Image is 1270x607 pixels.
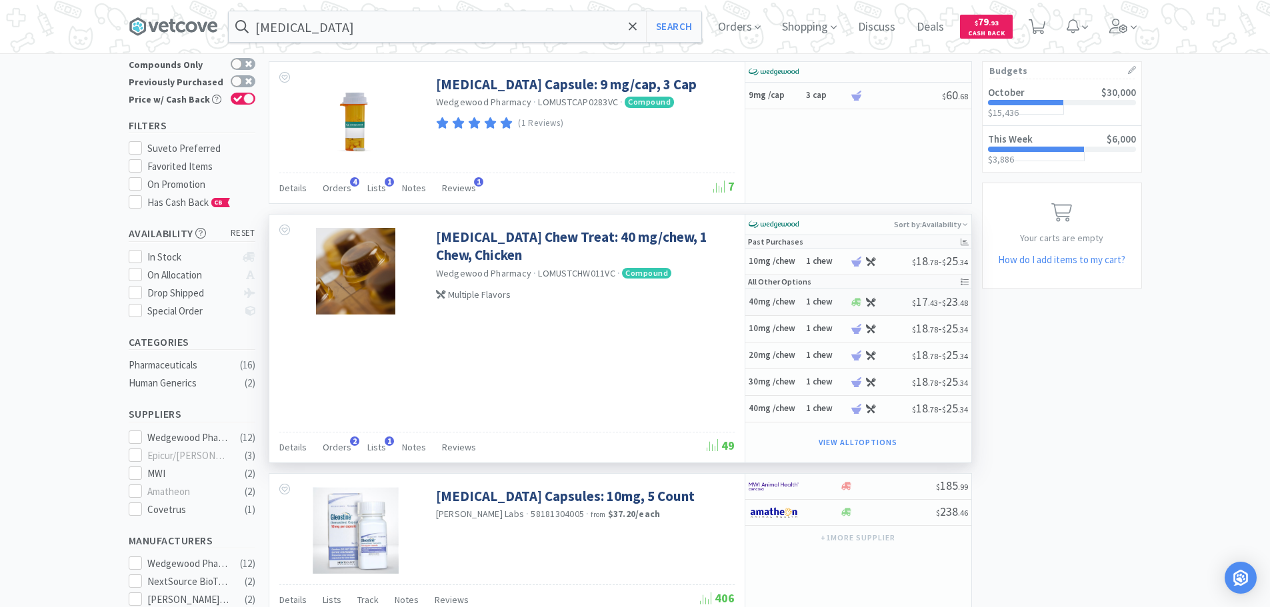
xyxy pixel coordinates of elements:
[853,21,901,33] a: Discuss
[749,323,802,334] h5: 10mg /chew
[749,350,802,361] h5: 20mg /chew
[958,351,968,361] span: . 34
[323,594,341,606] span: Lists
[942,378,946,388] span: $
[129,533,255,548] h5: Manufacturers
[912,374,968,389] span: -
[147,249,236,265] div: In Stock
[245,574,255,590] div: ( 2 )
[129,75,224,87] div: Previously Purchased
[474,177,483,187] span: 1
[240,357,255,373] div: ( 16 )
[625,97,674,107] span: Compound
[279,441,307,453] span: Details
[942,351,946,361] span: $
[129,334,255,350] h5: Categories
[713,179,735,194] span: 7
[245,484,255,500] div: ( 2 )
[129,375,237,391] div: Human Generics
[942,400,968,416] span: 25
[436,287,731,302] div: Multiple Flavors
[912,378,916,388] span: $
[279,594,307,606] span: Details
[245,502,255,518] div: ( 1 )
[936,478,968,493] span: 185
[942,253,968,269] span: 25
[323,182,351,194] span: Orders
[912,351,916,361] span: $
[983,252,1141,268] h5: How do I add items to my cart?
[928,298,938,308] span: . 43
[367,441,386,453] span: Lists
[147,466,230,482] div: MWI
[147,303,236,319] div: Special Order
[806,90,846,101] h6: 3 cap
[212,199,225,207] span: CB
[912,253,968,269] span: -
[958,257,968,267] span: . 34
[942,257,946,267] span: $
[436,75,697,93] a: [MEDICAL_DATA] Capsule: 9 mg/cap, 3 Cap
[147,574,230,590] div: NextSource BioTechnology
[936,482,940,492] span: $
[402,182,426,194] span: Notes
[806,403,846,414] h6: 1 chew
[518,117,563,131] p: (1 Reviews)
[912,320,938,336] span: 18
[367,182,386,194] span: Lists
[147,267,236,283] div: On Allocation
[989,62,1135,79] h1: Budgets
[316,228,395,314] img: 6d4bf7b18eaa438cae81366c50d2280e_491703.jpeg
[912,253,938,269] span: 18
[147,159,255,175] div: Favorited Items
[942,91,946,101] span: $
[1225,562,1257,594] div: Open Intercom Messenger
[617,267,620,279] span: ·
[942,324,946,334] span: $
[806,350,846,361] h6: 1 chew
[942,298,946,308] span: $
[385,177,394,187] span: 1
[988,107,1019,119] span: $15,436
[912,347,968,362] span: -
[436,228,731,265] a: [MEDICAL_DATA] Chew Treat: 40 mg/chew, 1 Chew, Chicken
[526,508,529,520] span: ·
[894,215,968,234] p: Sort by: Availability
[129,357,237,373] div: Pharmaceuticals
[1107,133,1136,145] span: $6,000
[958,378,968,388] span: . 34
[983,126,1141,172] a: This Week$6,000$3,886
[591,510,605,519] span: from
[622,268,671,279] span: Compound
[147,556,230,572] div: Wedgewood Pharmacy
[608,508,661,520] strong: $37.20 / each
[240,556,255,572] div: ( 12 )
[129,58,224,69] div: Compounds Only
[147,502,230,518] div: Covetrus
[975,19,978,27] span: $
[911,21,949,33] a: Deals
[707,438,735,453] span: 49
[749,256,802,267] h5: 10mg /chew
[958,298,968,308] span: . 48
[245,448,255,464] div: ( 3 )
[958,91,968,101] span: . 68
[912,294,968,309] span: -
[968,30,1005,39] span: Cash Back
[533,267,536,279] span: ·
[912,374,938,389] span: 18
[442,182,476,194] span: Reviews
[245,375,255,391] div: ( 2 )
[646,11,701,42] button: Search
[983,79,1141,126] a: October$30,000$15,436
[928,257,938,267] span: . 78
[147,141,255,157] div: Suveto Preferred
[538,96,618,108] span: LOMUSTCAP0283VC
[531,508,584,520] span: 58181304005
[147,484,230,500] div: Amatheon
[912,294,938,309] span: 17
[129,406,255,422] h5: Suppliers
[936,508,940,518] span: $
[620,96,623,108] span: ·
[958,508,968,518] span: . 46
